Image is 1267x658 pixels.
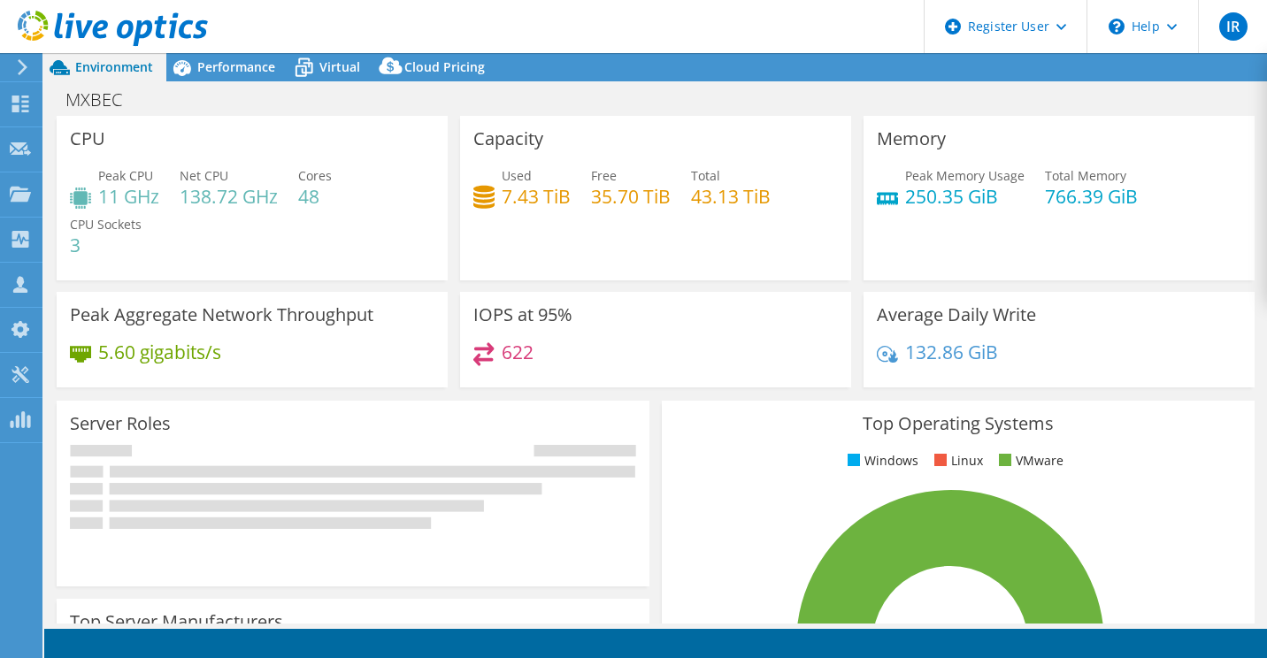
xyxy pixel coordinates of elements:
[298,187,332,206] h4: 48
[473,129,543,149] h3: Capacity
[1045,187,1138,206] h4: 766.39 GiB
[75,58,153,75] span: Environment
[404,58,485,75] span: Cloud Pricing
[843,451,918,471] li: Windows
[1109,19,1125,34] svg: \n
[930,451,983,471] li: Linux
[98,342,221,362] h4: 5.60 gigabits/s
[591,167,617,184] span: Free
[905,187,1025,206] h4: 250.35 GiB
[502,167,532,184] span: Used
[319,58,360,75] span: Virtual
[70,612,283,631] h3: Top Server Manufacturers
[70,216,142,233] span: CPU Sockets
[70,414,171,433] h3: Server Roles
[98,187,159,206] h4: 11 GHz
[994,451,1064,471] li: VMware
[70,129,105,149] h3: CPU
[197,58,275,75] span: Performance
[877,305,1036,325] h3: Average Daily Write
[180,187,278,206] h4: 138.72 GHz
[691,167,720,184] span: Total
[877,129,946,149] h3: Memory
[70,235,142,255] h4: 3
[1219,12,1248,41] span: IR
[675,414,1241,433] h3: Top Operating Systems
[473,305,572,325] h3: IOPS at 95%
[691,187,771,206] h4: 43.13 TiB
[98,167,153,184] span: Peak CPU
[591,187,671,206] h4: 35.70 TiB
[502,187,571,206] h4: 7.43 TiB
[1045,167,1126,184] span: Total Memory
[298,167,332,184] span: Cores
[70,305,373,325] h3: Peak Aggregate Network Throughput
[180,167,228,184] span: Net CPU
[58,90,150,110] h1: MXBEC
[905,342,998,362] h4: 132.86 GiB
[502,342,534,362] h4: 622
[905,167,1025,184] span: Peak Memory Usage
